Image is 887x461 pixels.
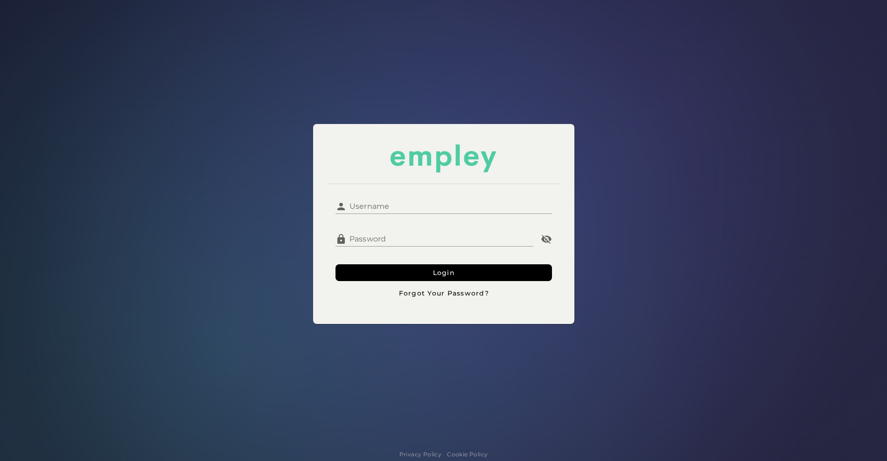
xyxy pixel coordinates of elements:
[447,450,488,459] a: Cookie Policy
[335,285,552,302] button: Forgot Your Password?
[432,268,455,277] span: Login
[335,264,552,281] button: Login
[399,450,442,459] a: Privacy Policy
[541,234,552,245] i: Password appended action
[398,289,489,297] span: Forgot Your Password?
